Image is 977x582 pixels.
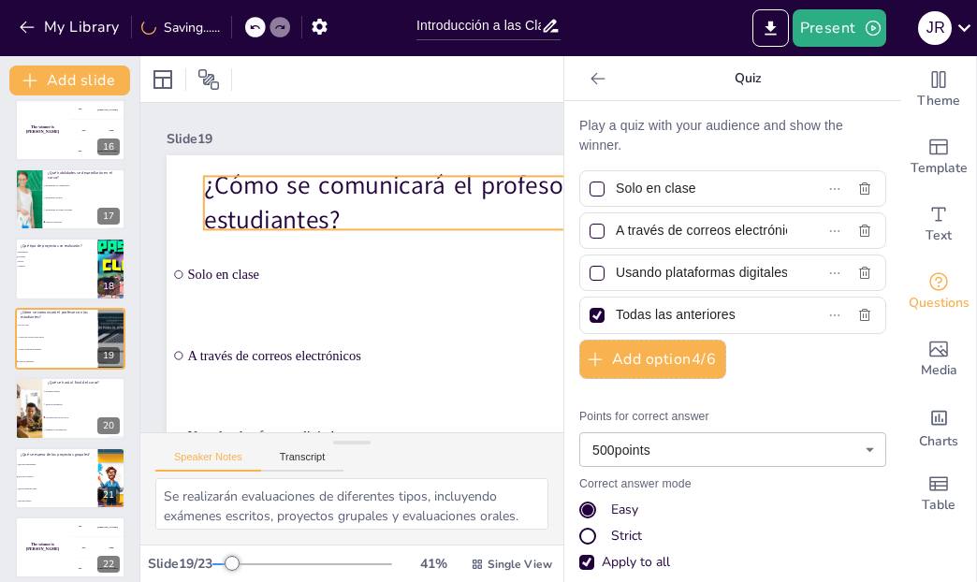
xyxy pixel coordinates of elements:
span: Solo en clase [18,324,96,326]
span: Template [911,158,968,179]
span: Habilidades de comunicación [46,185,124,187]
span: Fiesta de graduación [46,403,124,405]
p: ¿Cómo se comunicará el profesor con los estudiantes? [21,310,93,320]
div: Jaap [109,129,113,132]
span: Que sean individuales [18,463,96,465]
p: Correct answer mode [579,476,886,493]
div: https://cdn.sendsteps.com/images/logo/sendsteps_logo_white.pnghttps://cdn.sendsteps.com/images/lo... [15,308,125,370]
span: Usando plataformas digitales [187,429,719,444]
div: 19 [97,347,120,364]
button: Speaker Notes [155,451,261,472]
div: 300 [70,140,125,161]
button: Export to PowerPoint [752,9,789,47]
div: 300 [70,559,125,579]
p: Play a quiz with your audience and show the winner. [579,116,886,155]
p: Points for correct answer [579,409,886,426]
span: Habilidades técnicas [46,196,124,198]
div: https://cdn.sendsteps.com/images/logo/sendsteps_logo_white.pnghttps://cdn.sendsteps.com/images/lo... [15,377,125,439]
input: Option 3 [616,259,787,286]
p: ¿Qué tipo de proyectos se realizarán? [21,242,93,248]
textarea: El profesor se comunicará con los estudiantes a través de diferentes medios, incluyendo clases pr... [155,478,548,530]
div: Saving...... [141,19,220,36]
span: Table [922,495,955,516]
div: Strict [611,527,642,546]
span: Exámenes finales [46,390,124,392]
span: Individuales [18,251,69,253]
div: 22 [97,556,120,573]
div: Change the overall theme [901,56,976,124]
span: A través de correos electrónicos [18,336,96,338]
div: Apply to all [579,553,886,572]
span: Questions [909,293,970,313]
span: Presentaciones de proyectos [46,416,124,418]
p: ¿Cómo se comunicará el profesor con los estudiantes? [204,168,689,238]
span: Single View [488,557,552,572]
div: https://cdn.sendsteps.com/images/logo/sendsteps_logo_white.pnghttps://cdn.sendsteps.com/images/lo... [15,447,125,509]
div: 100 [70,517,125,537]
span: Usando plataformas digitales [18,348,96,350]
div: Slide 19 [167,130,709,148]
div: 100 [70,99,125,120]
div: https://cdn.sendsteps.com/images/logo/sendsteps_logo_white.pnghttps://cdn.sendsteps.com/images/lo... [15,238,125,299]
p: Quiz [613,56,882,101]
span: Que se entreguen tarde [18,487,96,489]
div: Get real-time input from your audience [901,258,976,326]
div: J R [918,11,952,45]
div: 17 [97,208,120,225]
span: Todas las anteriores [46,221,124,223]
span: Position [197,68,220,91]
button: J R [918,9,952,47]
p: ¿Qué se hará al final del curso? [48,380,120,386]
p: ¿Qué se espera de los proyectos grupales? [21,451,93,457]
span: Media [921,360,957,381]
div: Add text boxes [901,191,976,258]
div: 16 [97,138,120,155]
span: Grupales [18,255,69,257]
input: Option 4 [616,301,787,328]
span: Que sean creativos [18,475,96,477]
h4: The winner is [PERSON_NAME] [15,124,70,134]
div: https://cdn.sendsteps.com/images/logo/sendsteps_logo_white.pnghttps://cdn.sendsteps.com/images/lo... [15,99,125,161]
div: Strict [579,527,886,546]
button: Transcript [261,451,344,472]
p: ¿Qué habilidades se desarrollarán en el curso? [48,170,120,181]
div: Slide 19 / 23 [148,555,212,573]
div: Add ready made slides [901,124,976,191]
div: 200 [70,120,125,140]
div: 18 [97,278,120,295]
div: 22 [15,517,125,578]
div: 500 points [579,432,886,467]
div: https://cdn.sendsteps.com/images/logo/sendsteps_logo_white.pnghttps://cdn.sendsteps.com/images/lo... [15,168,125,230]
div: Layout [148,65,178,95]
span: Text [926,226,952,246]
div: 20 [97,417,120,434]
div: Easy [611,501,638,519]
span: Que sean fáciles [18,500,96,502]
span: Habilidades de trabajo en equipo [46,209,124,211]
div: 200 [70,537,125,558]
span: Todas las anteriores [18,360,96,362]
div: 41 % [411,555,456,573]
span: A través de correos electrónicos [187,348,719,364]
input: Option 1 [616,175,787,202]
div: Apply to all [602,553,670,572]
span: Theme [917,91,960,111]
span: Solo en clase [187,267,719,283]
h4: The winner is [PERSON_NAME] [15,543,70,552]
button: Add slide [9,65,130,95]
div: Jaap [109,546,113,549]
div: 21 [97,487,120,503]
button: Add option4/6 [579,340,726,379]
span: Mixtos [18,260,69,262]
input: Insert title [416,12,541,39]
button: My Library [14,12,127,42]
div: Add a table [901,460,976,528]
input: Option 2 [616,217,787,244]
div: Easy [579,501,886,519]
button: Present [793,9,886,47]
span: Charts [919,431,958,452]
span: Ninguna de las anteriores [46,429,124,431]
div: Add charts and graphs [901,393,976,460]
div: Add images, graphics, shapes or video [901,326,976,393]
span: Ninguno [18,265,69,267]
